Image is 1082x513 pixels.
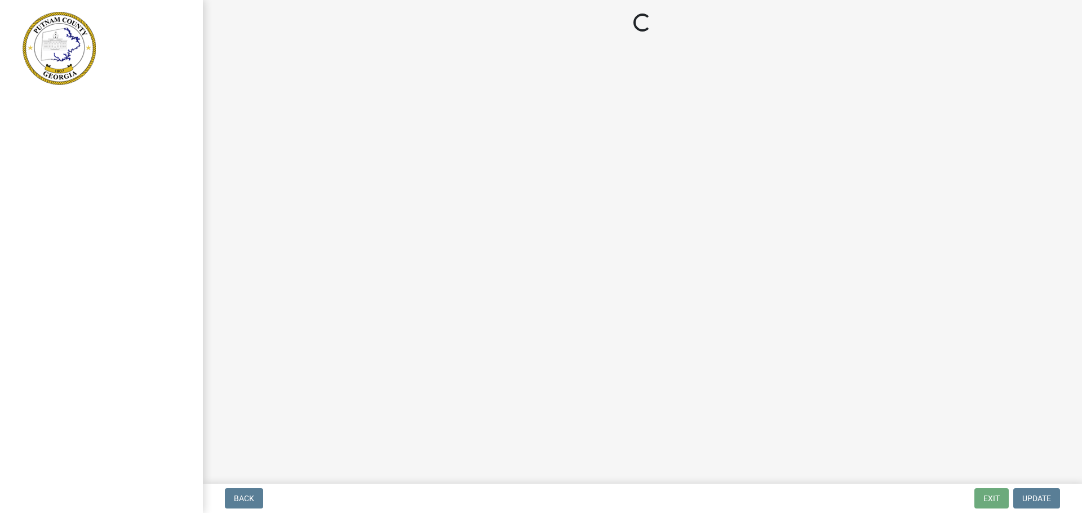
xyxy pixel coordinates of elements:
[23,12,96,85] img: Putnam County, Georgia
[974,488,1009,508] button: Exit
[1022,494,1051,503] span: Update
[225,488,263,508] button: Back
[1013,488,1060,508] button: Update
[234,494,254,503] span: Back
